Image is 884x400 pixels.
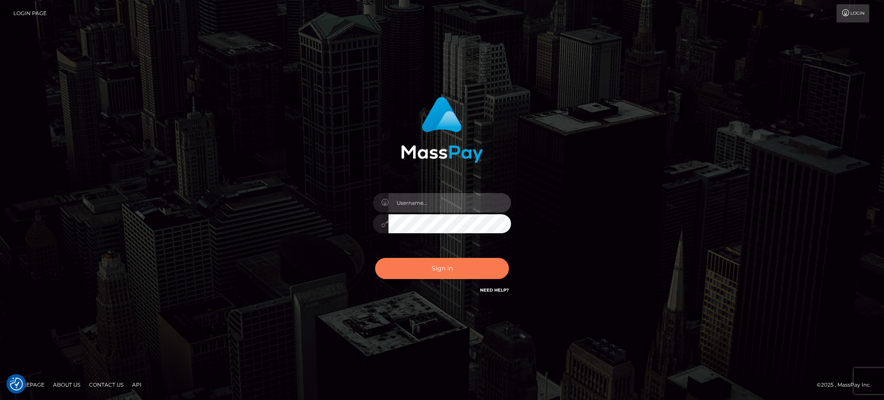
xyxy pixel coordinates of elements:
a: Contact Us [85,378,127,391]
a: Homepage [9,378,48,391]
input: Username... [388,193,511,213]
a: About Us [50,378,84,391]
a: API [129,378,145,391]
img: MassPay Login [401,97,483,163]
button: Sign in [375,258,509,279]
a: Login [837,4,869,22]
button: Consent Preferences [10,378,23,390]
a: Login Page [13,4,47,22]
a: Need Help? [480,287,509,293]
div: © 2025 , MassPay Inc. [817,380,878,390]
img: Revisit consent button [10,378,23,390]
